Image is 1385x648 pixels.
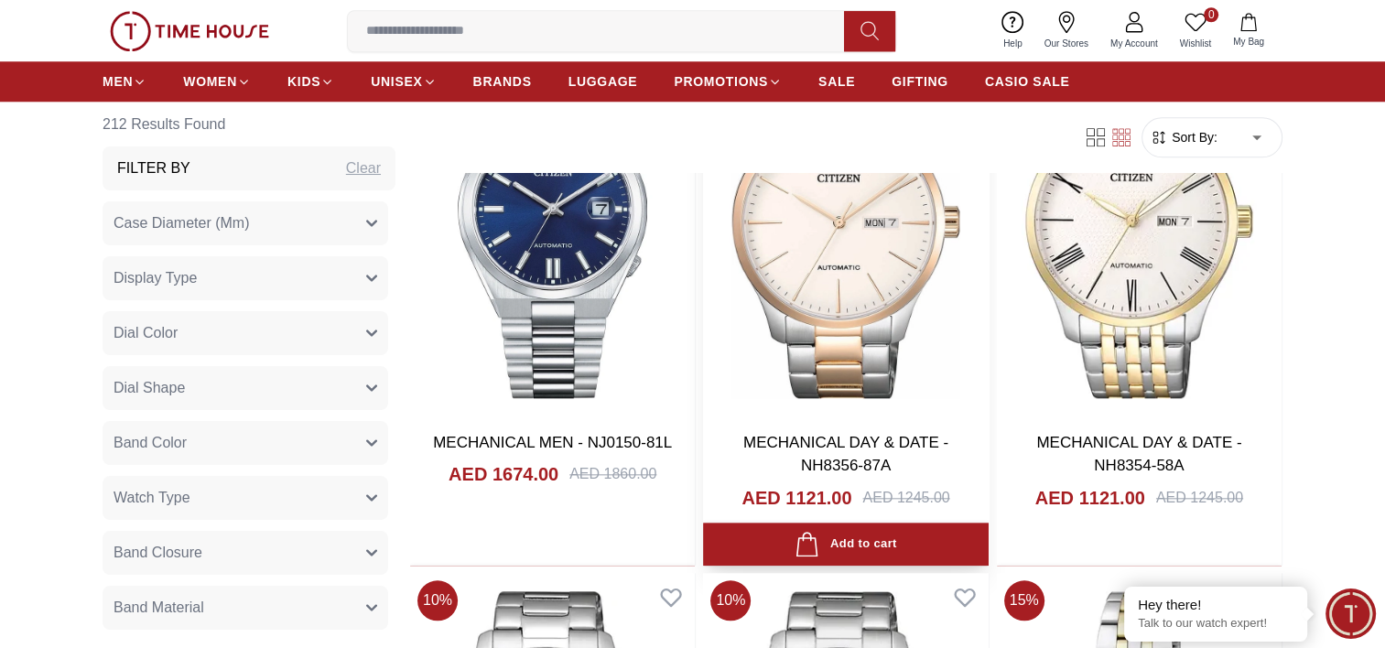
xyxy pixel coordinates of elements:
img: MECHANICAL MEN - NJ0150-81L [410,41,695,416]
p: Talk to our watch expert! [1138,616,1293,632]
h4: AED 1674.00 [449,461,558,487]
h4: AED 1121.00 [1035,485,1145,511]
button: Display Type [103,256,388,300]
button: Dial Shape [103,366,388,410]
span: Sort By: [1168,128,1217,146]
button: Dial Color [103,311,388,355]
span: 0 [1204,7,1218,22]
span: GIFTING [892,72,948,91]
span: Dial Color [114,322,178,344]
div: AED 1245.00 [862,487,949,509]
span: 10 % [710,580,751,621]
span: Display Type [114,267,197,289]
a: Our Stores [1033,7,1099,54]
a: Help [992,7,1033,54]
div: Hey there! [1138,596,1293,614]
a: 0Wishlist [1169,7,1222,54]
span: Help [996,37,1030,50]
span: PROMOTIONS [674,72,768,91]
span: UNISEX [371,72,422,91]
div: Add to cart [795,532,896,556]
a: GIFTING [892,65,948,98]
span: WOMEN [183,72,237,91]
span: My Account [1103,37,1165,50]
div: Clear [346,157,381,179]
span: Our Stores [1037,37,1096,50]
button: Case Diameter (Mm) [103,201,388,245]
button: Band Color [103,421,388,465]
a: UNISEX [371,65,436,98]
button: Band Closure [103,531,388,575]
a: LUGGAGE [568,65,638,98]
button: Sort By: [1150,128,1217,146]
span: SALE [818,72,855,91]
h6: 212 Results Found [103,103,395,146]
span: CASIO SALE [985,72,1070,91]
a: WOMEN [183,65,251,98]
div: AED 1860.00 [569,463,656,485]
span: BRANDS [473,72,532,91]
img: MECHANICAL DAY & DATE - NH8356-87A [703,41,988,416]
span: Band Material [114,597,204,619]
span: Watch Type [114,487,190,509]
img: ... [110,11,269,51]
button: Watch Type [103,476,388,520]
a: BRANDS [473,65,532,98]
span: Wishlist [1173,37,1218,50]
span: LUGGAGE [568,72,638,91]
a: KIDS [287,65,334,98]
button: My Bag [1222,9,1275,52]
button: Band Material [103,586,388,630]
button: Add to cart [703,523,988,566]
a: MEN [103,65,146,98]
a: CASIO SALE [985,65,1070,98]
span: My Bag [1226,35,1271,49]
a: PROMOTIONS [674,65,782,98]
span: 10 % [417,580,458,621]
img: MECHANICAL DAY & DATE - NH8354-58A [997,41,1282,416]
div: AED 1245.00 [1156,487,1243,509]
span: Case Diameter (Mm) [114,212,249,234]
a: MECHANICAL DAY & DATE - NH8354-58A [1036,434,1241,475]
div: Chat Widget [1325,589,1376,639]
a: MECHANICAL MEN - NJ0150-81L [433,434,672,451]
a: MECHANICAL DAY & DATE - NH8356-87A [743,434,948,475]
h4: AED 1121.00 [741,485,851,511]
a: SALE [818,65,855,98]
span: MEN [103,72,133,91]
span: Band Closure [114,542,202,564]
span: Band Color [114,432,187,454]
span: 15 % [1004,580,1044,621]
span: Dial Shape [114,377,185,399]
span: KIDS [287,72,320,91]
h3: Filter By [117,157,190,179]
